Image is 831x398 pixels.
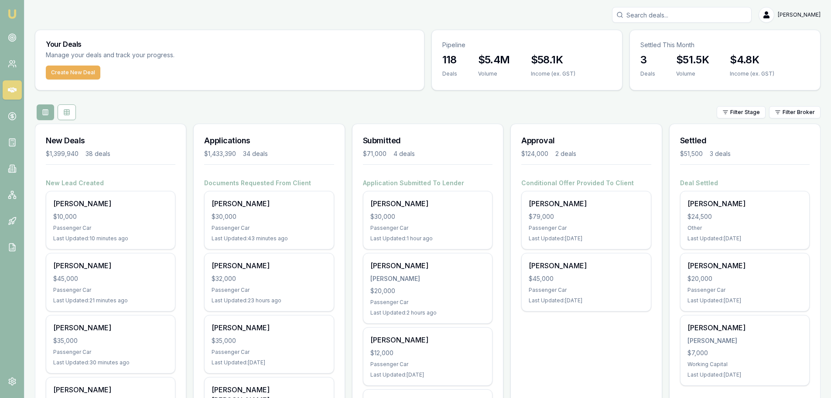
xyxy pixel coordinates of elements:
div: Other [687,225,802,232]
div: Last Updated: [DATE] [529,297,643,304]
div: [PERSON_NAME] [370,198,485,209]
h3: Your Deals [46,41,414,48]
h3: Approval [521,135,651,147]
div: Last Updated: 2 hours ago [370,309,485,316]
div: 3 deals [710,149,731,158]
div: Last Updated: [DATE] [687,235,802,242]
div: $20,000 [687,274,802,283]
img: emu-icon-u.png [7,9,17,19]
h3: $4.8K [730,53,774,67]
span: [PERSON_NAME] [778,11,821,18]
div: [PERSON_NAME] [53,198,168,209]
div: $45,000 [53,274,168,283]
button: Filter Broker [769,106,821,118]
div: $35,000 [53,336,168,345]
button: Filter Stage [717,106,766,118]
div: Last Updated: 30 minutes ago [53,359,168,366]
div: [PERSON_NAME] [53,260,168,271]
h3: $51.5K [676,53,709,67]
div: $32,000 [212,274,326,283]
div: Volume [478,70,510,77]
div: Last Updated: [DATE] [687,297,802,304]
div: $12,000 [370,349,485,357]
h3: Submitted [363,135,492,147]
div: Passenger Car [53,349,168,356]
h3: 118 [442,53,457,67]
input: Search deals [612,7,752,23]
div: Passenger Car [370,299,485,306]
button: Create New Deal [46,66,100,80]
div: 2 deals [555,149,576,158]
h3: $58.1K [531,53,575,67]
div: $20,000 [370,287,485,295]
div: Last Updated: [DATE] [212,359,326,366]
div: Income (ex. GST) [531,70,575,77]
h3: New Deals [46,135,175,147]
div: $71,000 [363,149,386,158]
div: Working Capital [687,361,802,368]
div: Last Updated: 21 minutes ago [53,297,168,304]
h3: 3 [640,53,655,67]
div: Passenger Car [212,225,326,232]
div: Passenger Car [529,287,643,294]
div: [PERSON_NAME] [212,198,326,209]
div: 34 deals [243,149,268,158]
div: Passenger Car [370,225,485,232]
div: Last Updated: [DATE] [529,235,643,242]
div: [PERSON_NAME] [687,336,802,345]
div: [PERSON_NAME] [370,260,485,271]
div: 38 deals [85,149,110,158]
div: Passenger Car [687,287,802,294]
div: [PERSON_NAME] [53,384,168,395]
h4: Conditional Offer Provided To Client [521,179,651,187]
div: $24,500 [687,212,802,221]
h3: Settled [680,135,810,147]
div: Passenger Car [529,225,643,232]
div: $10,000 [53,212,168,221]
div: [PERSON_NAME] [53,322,168,333]
div: Last Updated: [DATE] [370,371,485,378]
div: $30,000 [370,212,485,221]
div: Last Updated: [DATE] [687,371,802,378]
div: $79,000 [529,212,643,221]
div: [PERSON_NAME] [529,198,643,209]
div: [PERSON_NAME] [529,260,643,271]
div: $30,000 [212,212,326,221]
h3: $5.4M [478,53,510,67]
h3: Applications [204,135,334,147]
div: $1,399,940 [46,149,79,158]
div: [PERSON_NAME] [687,322,802,333]
div: $1,433,390 [204,149,236,158]
h4: Deal Settled [680,179,810,187]
p: Manage your deals and track your progress. [46,50,269,60]
div: Passenger Car [370,361,485,368]
div: Last Updated: 10 minutes ago [53,235,168,242]
div: Last Updated: 43 minutes ago [212,235,326,242]
div: Volume [676,70,709,77]
div: $35,000 [212,336,326,345]
div: [PERSON_NAME] [687,260,802,271]
div: $45,000 [529,274,643,283]
div: $7,000 [687,349,802,357]
div: Passenger Car [212,349,326,356]
span: Filter Broker [783,109,815,116]
div: Deals [640,70,655,77]
div: Last Updated: 23 hours ago [212,297,326,304]
span: Filter Stage [730,109,760,116]
div: $124,000 [521,149,548,158]
h4: Application Submitted To Lender [363,179,492,187]
div: Deals [442,70,457,77]
p: Settled This Month [640,41,810,49]
div: [PERSON_NAME] [687,198,802,209]
div: 4 deals [393,149,415,158]
div: Last Updated: 1 hour ago [370,235,485,242]
div: [PERSON_NAME] [212,260,326,271]
div: [PERSON_NAME] [370,335,485,345]
h4: Documents Requested From Client [204,179,334,187]
div: Passenger Car [212,287,326,294]
div: Passenger Car [53,225,168,232]
div: $51,500 [680,149,703,158]
h4: New Lead Created [46,179,175,187]
p: Pipeline [442,41,612,49]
